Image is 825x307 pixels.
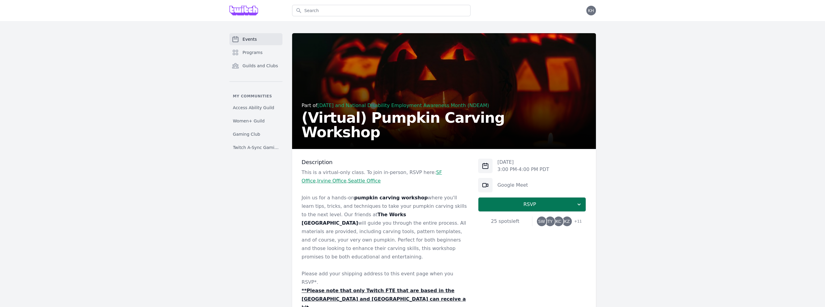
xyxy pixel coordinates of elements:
[478,197,586,212] button: RSVP
[243,49,263,55] span: Programs
[302,270,469,286] p: Please add your shipping address to this event page when you RSVP*.
[588,8,594,13] span: KH
[354,195,428,201] strong: pumpkin carving workshop
[229,33,282,153] nav: Sidebar
[317,178,346,184] a: Irvine Office
[317,103,489,108] a: [DATE] and National Disability Employment Awareness Month (NDEAM)
[229,46,282,59] a: Programs
[302,159,469,166] h3: Description
[302,102,586,109] div: Part of
[302,168,469,185] p: This is a virtual-only class. To join in-person, RSVP here: , ,
[547,219,553,223] span: TY
[538,219,545,223] span: SW
[556,219,561,223] span: KC
[243,63,278,69] span: Guilds and Clubs
[229,94,282,99] p: My communities
[497,159,549,166] p: [DATE]
[229,60,282,72] a: Guilds and Clubs
[229,129,282,140] a: Gaming Club
[302,194,469,261] p: Join us for a hands-on where you'll learn tips, tricks, and techniques to take your pumpkin carvi...
[229,6,258,15] img: Grove
[229,142,282,153] a: Twitch A-Sync Gaming (TAG) Club
[233,105,274,111] span: Access Ability Guild
[292,5,471,16] input: Search
[571,218,582,226] span: + 11
[483,201,576,208] span: RSVP
[497,166,549,173] p: 3:00 PM - 4:00 PM PDT
[233,118,265,124] span: Women+ Guild
[497,182,528,188] a: Google Meet
[243,36,257,42] span: Events
[478,218,532,225] div: 25 spots left
[302,110,586,139] h2: (Virtual) Pumpkin Carving Workshop
[233,144,279,150] span: Twitch A-Sync Gaming (TAG) Club
[233,131,260,137] span: Gaming Club
[229,116,282,126] a: Women+ Guild
[348,178,380,184] a: Seattle Office
[229,33,282,45] a: Events
[586,6,596,15] button: KH
[564,219,570,223] span: KZ
[229,102,282,113] a: Access Ability Guild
